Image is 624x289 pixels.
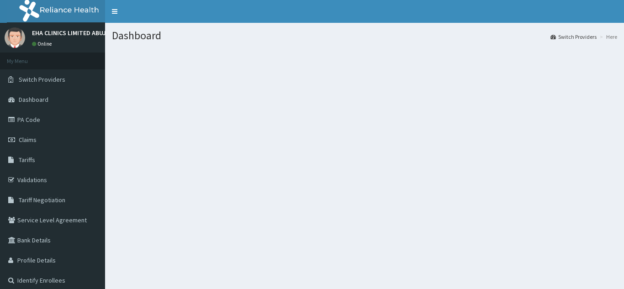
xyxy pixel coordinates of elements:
[550,33,597,41] a: Switch Providers
[32,30,110,36] p: EHA CLINICS LIMITED ABUJA
[19,75,65,84] span: Switch Providers
[5,27,25,48] img: User Image
[19,95,48,104] span: Dashboard
[19,136,37,144] span: Claims
[112,30,617,42] h1: Dashboard
[598,33,617,41] li: Here
[19,196,65,204] span: Tariff Negotiation
[32,41,54,47] a: Online
[19,156,35,164] span: Tariffs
